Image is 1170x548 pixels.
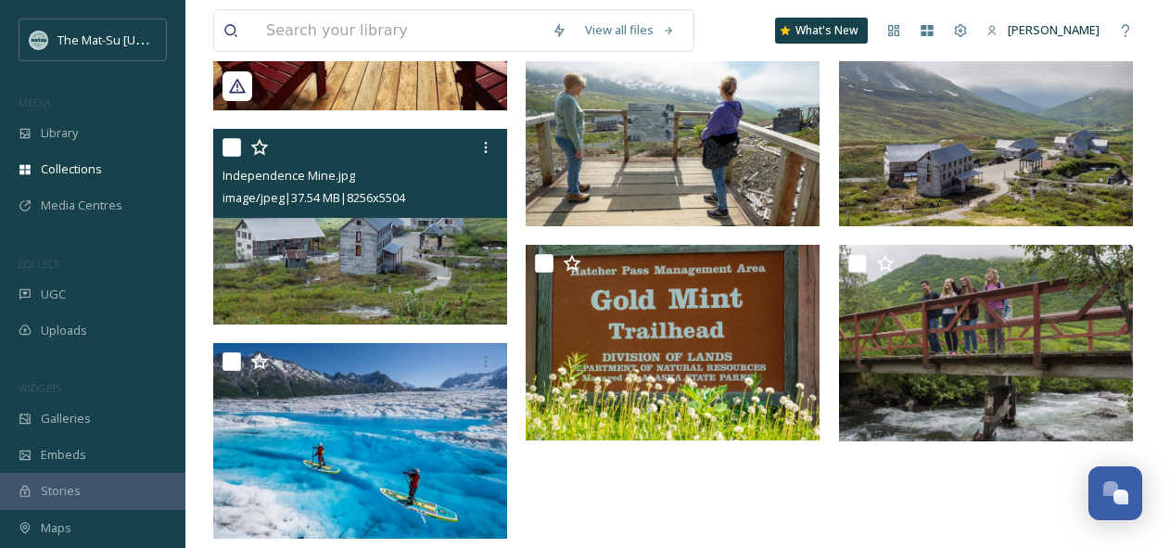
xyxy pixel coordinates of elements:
a: What's New [775,18,868,44]
a: View all files [576,12,684,48]
img: Hatcher Pass.tif [839,245,1133,440]
span: COLLECT [19,257,58,271]
img: Independence Mine.jpg [526,30,820,225]
span: Independence Mine.jpg [223,167,355,184]
span: UGC [41,286,66,303]
span: Library [41,124,78,142]
span: Galleries [41,410,91,427]
span: Embeds [41,446,86,464]
span: Collections [41,160,102,178]
img: Independence Mine.jpg [213,129,507,325]
img: Hatcher14.jpg [526,245,820,440]
input: Search your library [257,10,542,51]
button: Open Chat [1088,466,1142,520]
span: Maps [41,519,71,537]
span: WIDGETS [19,381,61,395]
img: Knik Glacier Paddelboarding.jpg [213,343,507,539]
span: Media Centres [41,197,122,214]
span: MEDIA [19,96,51,109]
img: Independence Mine.jpg [839,31,1133,226]
img: Social_thumbnail.png [30,31,48,49]
span: Uploads [41,322,87,339]
span: Stories [41,482,81,500]
span: [PERSON_NAME] [1008,21,1100,38]
span: The Mat-Su [US_STATE] [57,31,186,48]
span: image/jpeg | 37.54 MB | 8256 x 5504 [223,189,405,206]
a: [PERSON_NAME] [977,12,1109,48]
